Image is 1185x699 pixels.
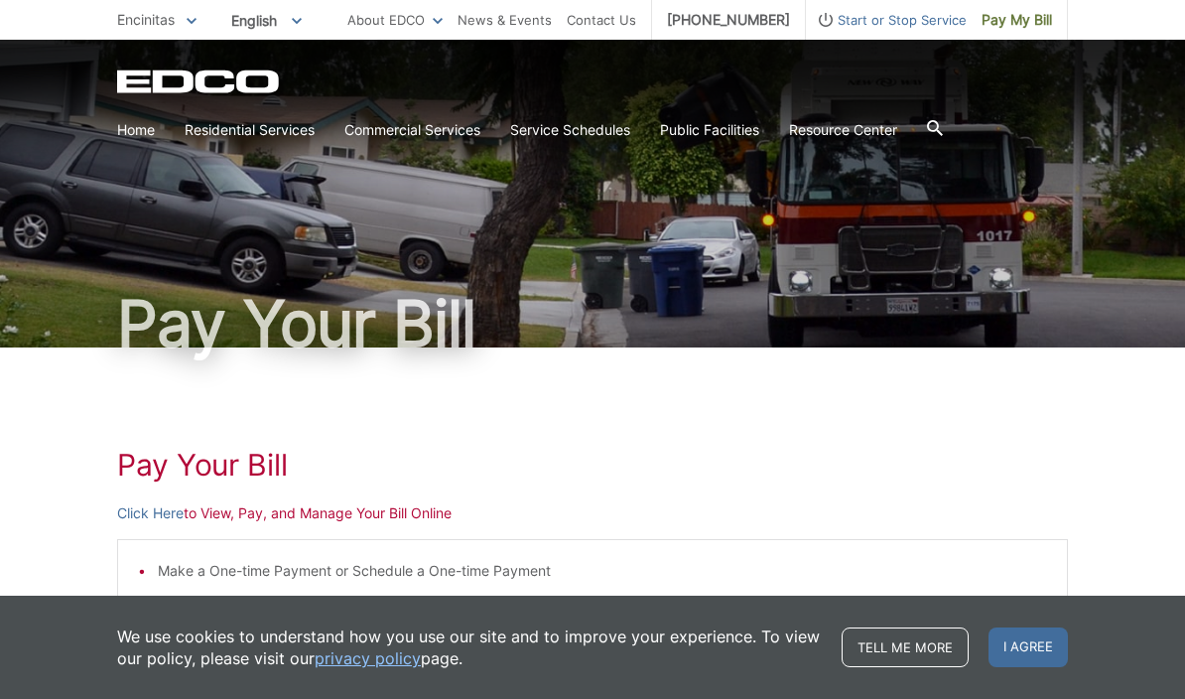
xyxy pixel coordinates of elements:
[842,628,969,667] a: Tell me more
[158,560,1047,582] li: Make a One-time Payment or Schedule a One-time Payment
[344,119,480,141] a: Commercial Services
[347,9,443,31] a: About EDCO
[660,119,759,141] a: Public Facilities
[117,11,175,28] span: Encinitas
[117,502,184,524] a: Click Here
[510,119,630,141] a: Service Schedules
[988,628,1068,667] span: I agree
[982,9,1052,31] span: Pay My Bill
[789,119,897,141] a: Resource Center
[185,119,315,141] a: Residential Services
[216,4,317,37] span: English
[117,447,1068,483] h1: Pay Your Bill
[117,292,1068,355] h1: Pay Your Bill
[117,119,155,141] a: Home
[458,9,552,31] a: News & Events
[567,9,636,31] a: Contact Us
[117,70,282,93] a: EDCD logo. Return to the homepage.
[117,626,822,669] p: We use cookies to understand how you use our site and to improve your experience. To view our pol...
[117,502,1068,524] p: to View, Pay, and Manage Your Bill Online
[315,647,421,669] a: privacy policy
